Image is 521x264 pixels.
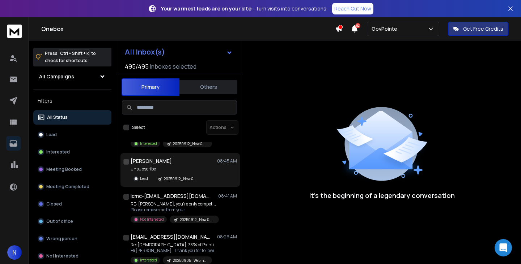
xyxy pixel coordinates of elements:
p: Interested [140,141,157,146]
p: 08:41 AM [218,193,237,199]
a: Reach Out Now [332,3,373,14]
p: Not Interested [140,217,164,222]
p: All Status [47,114,68,120]
p: GovPointe [372,25,400,33]
p: unsubscribe [131,166,203,172]
label: Select [132,125,145,130]
p: Lead [46,132,57,138]
button: N [7,245,22,260]
span: 495 / 495 [125,62,149,71]
p: Please remove me from your [131,207,217,213]
p: It’s the beginning of a legendary conversation [309,190,455,200]
span: Ctrl + Shift + k [59,49,90,57]
h1: Onebox [41,25,335,33]
button: Primary [122,78,179,96]
p: Interested [140,257,157,263]
button: Lead [33,127,111,142]
p: Lead [140,176,148,181]
p: RE: [PERSON_NAME], you’re only competing [131,201,217,207]
button: Get Free Credits [448,22,508,36]
p: Press to check for shortcuts. [45,50,96,64]
p: 08:45 AM [217,158,237,164]
p: 08:26 AM [217,234,237,240]
h1: [EMAIL_ADDRESS][DOMAIN_NAME] [131,233,210,241]
h3: Inboxes selected [150,62,196,71]
p: Wrong person [46,236,77,242]
p: – Turn visits into conversations [161,5,326,12]
button: Meeting Booked [33,162,111,177]
p: Get Free Credits [463,25,503,33]
p: Meeting Booked [46,166,82,172]
p: Not Interested [46,253,79,259]
button: All Inbox(s) [119,45,238,59]
button: All Status [33,110,111,125]
button: Meeting Completed [33,179,111,194]
h1: All Campaigns [39,73,74,80]
button: Wrong person [33,231,111,246]
p: Out of office [46,218,73,224]
div: Open Intercom Messenger [495,239,512,256]
span: 50 [355,23,360,28]
p: 20250912_New & Unopened-Webinar-[PERSON_NAME](09017-18)-NAICS EDU Support - Nationwide Contracts [173,141,208,147]
button: Closed [33,197,111,211]
p: Interested [46,149,70,155]
h1: icmc-[EMAIL_ADDRESS][DOMAIN_NAME] [131,192,210,200]
p: 20250912_New & Unopened-Webinar-[PERSON_NAME](0917-18)-Nationwide Facility Support Contracts [164,176,199,182]
p: Hi [PERSON_NAME], Thank you for following [131,248,217,254]
p: Meeting Completed [46,184,89,190]
p: Closed [46,201,62,207]
h1: [PERSON_NAME] [131,157,172,165]
img: logo [7,25,22,38]
strong: Your warmest leads are on your site [161,5,251,12]
button: Not Interested [33,249,111,263]
p: 20250905_Webinar-[PERSON_NAME](0910-11)-Nationwide Facility Support Contracts [173,258,208,263]
button: Out of office [33,214,111,229]
p: 20250912_New & Unopened-Webinar-[PERSON_NAME](0917-18)-Nationwide Marketing Support Contracts [180,217,215,222]
button: Others [179,79,237,95]
button: All Campaigns [33,69,111,84]
button: Interested [33,145,111,159]
p: Re: [DEMOGRAPHIC_DATA], 73% of Painting [131,242,217,248]
p: Reach Out Now [334,5,371,12]
h1: All Inbox(s) [125,48,165,56]
h3: Filters [33,96,111,106]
